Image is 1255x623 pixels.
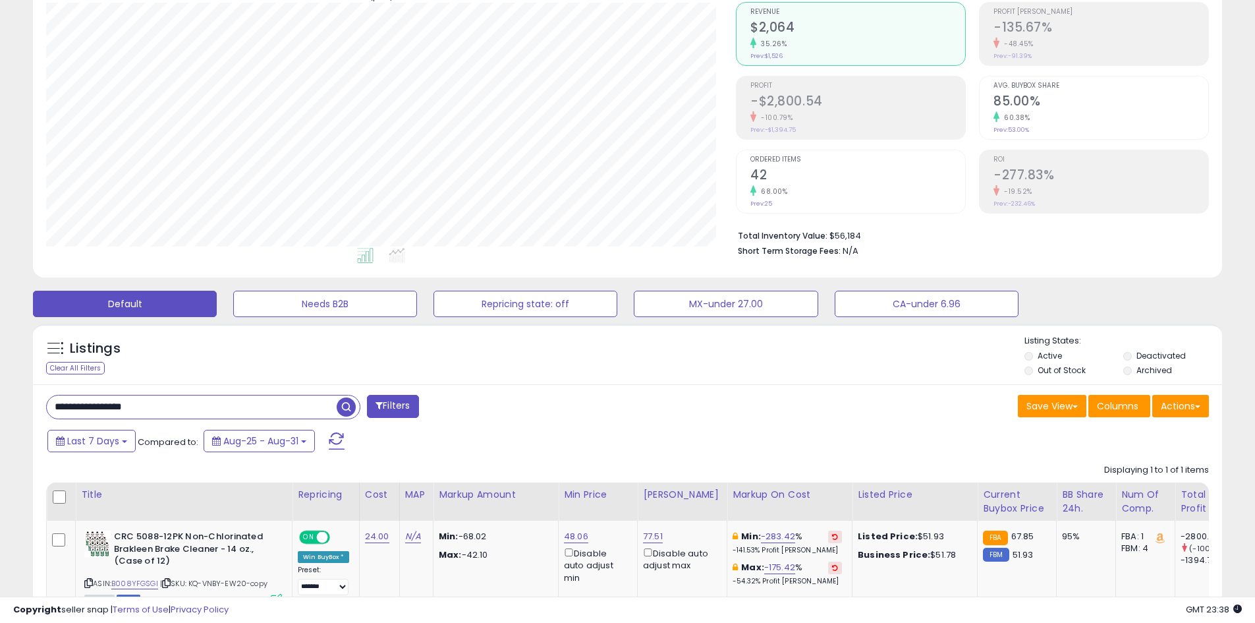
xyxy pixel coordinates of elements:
button: Actions [1152,395,1209,417]
div: FBA: 1 [1121,531,1165,543]
p: -68.02 [439,531,548,543]
a: -175.42 [764,561,795,574]
span: Profit [750,82,965,90]
span: Profit [PERSON_NAME] [993,9,1208,16]
h2: -$2,800.54 [750,94,965,111]
small: -48.45% [999,39,1034,49]
div: Current Buybox Price [983,488,1051,516]
div: $51.78 [858,549,967,561]
div: Clear All Filters [46,362,105,374]
small: 60.38% [999,113,1030,123]
span: 67.85 [1011,530,1034,543]
div: 95% [1062,531,1105,543]
b: Max: [741,561,764,574]
div: Cost [365,488,394,502]
button: Needs B2B [233,291,417,317]
th: The percentage added to the cost of goods (COGS) that forms the calculator for Min & Max prices. [727,483,852,521]
button: Last 7 Days [47,430,136,452]
span: Columns [1097,400,1138,413]
p: -42.10 [439,549,548,561]
small: Prev: 53.00% [993,126,1029,134]
small: Prev: $1,526 [750,52,783,60]
label: Archived [1136,365,1172,376]
b: Total Inventory Value: [738,230,827,241]
span: All listings currently available for purchase on Amazon [84,595,115,606]
button: Columns [1088,395,1150,417]
div: Min Price [564,488,632,502]
div: BB Share 24h. [1062,488,1110,516]
a: B008YFGSGI [111,578,158,589]
a: Terms of Use [113,603,169,616]
label: Active [1038,350,1062,361]
small: -19.52% [999,187,1032,196]
small: Prev: -91.39% [993,52,1032,60]
span: N/A [843,245,858,257]
div: Markup Amount [439,488,553,502]
button: CA-under 6.96 [835,291,1018,317]
a: Privacy Policy [171,603,229,616]
div: Markup on Cost [733,488,847,502]
div: Win BuyBox * [298,551,349,563]
strong: Min: [439,530,459,543]
p: -141.53% Profit [PERSON_NAME] [733,546,842,555]
span: Aug-25 - Aug-31 [223,434,298,448]
div: $51.93 [858,531,967,543]
div: MAP [405,488,428,502]
b: Short Term Storage Fees: [738,245,841,256]
div: Repricing [298,488,354,502]
h2: -135.67% [993,20,1208,38]
div: Disable auto adjust max [643,546,717,572]
button: MX-under 27.00 [634,291,818,317]
label: Out of Stock [1038,365,1086,376]
a: -283.42 [761,530,795,543]
p: -54.32% Profit [PERSON_NAME] [733,577,842,586]
a: 77.51 [643,530,663,543]
h5: Listings [70,340,121,358]
strong: Copyright [13,603,61,616]
small: FBA [983,531,1007,545]
div: Num of Comp. [1121,488,1169,516]
div: % [733,531,842,555]
small: Prev: 25 [750,200,772,208]
span: 2025-09-9 23:38 GMT [1186,603,1242,616]
button: Aug-25 - Aug-31 [204,430,315,452]
div: -2800.54 [1181,531,1234,543]
small: Prev: -$1,394.75 [750,126,796,134]
div: Preset: [298,566,349,595]
span: | SKU: KQ-VNBY-EW20-copy [160,578,267,589]
span: Last 7 Days [67,434,119,448]
span: Avg. Buybox Share [993,82,1208,90]
strong: Max: [439,549,462,561]
h2: 85.00% [993,94,1208,111]
div: FBM: 4 [1121,543,1165,554]
b: Min: [741,530,761,543]
span: Compared to: [138,436,198,448]
span: ON [300,532,317,543]
small: (-100.79%) [1189,543,1230,554]
b: Listed Price: [858,530,918,543]
button: Save View [1018,395,1086,417]
span: FBM [117,595,140,606]
label: Deactivated [1136,350,1186,361]
div: Displaying 1 to 1 of 1 items [1104,464,1209,477]
h2: -277.83% [993,167,1208,185]
div: [PERSON_NAME] [643,488,721,502]
h2: $2,064 [750,20,965,38]
div: Total Profit [1181,488,1229,516]
img: 51V8025j-UL._SL40_.jpg [84,531,111,557]
div: % [733,562,842,586]
small: 35.26% [756,39,787,49]
small: FBM [983,548,1009,562]
div: Disable auto adjust min [564,546,627,584]
p: Listing States: [1024,335,1222,347]
small: 68.00% [756,187,787,196]
div: Listed Price [858,488,972,502]
div: -1394.75 [1181,554,1234,566]
span: ROI [993,156,1208,163]
div: Title [81,488,287,502]
span: Revenue [750,9,965,16]
button: Repricing state: off [433,291,617,317]
a: 48.06 [564,530,588,543]
h2: 42 [750,167,965,185]
b: CRC 5088-12PK Non-Chlorinated Brakleen Brake Cleaner - 14 oz., (Case of 12) [114,531,274,571]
